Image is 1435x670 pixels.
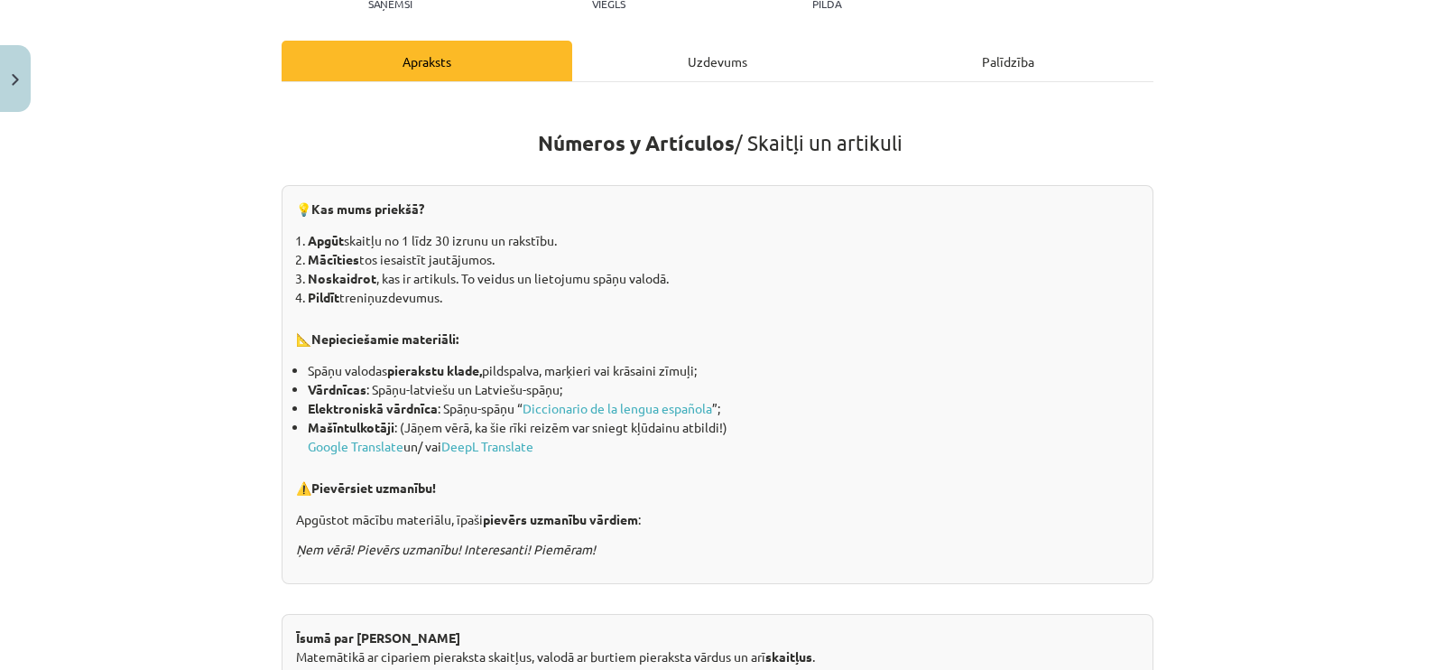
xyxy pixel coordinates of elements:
strong: pievērs uzmanību vārdiem [483,511,638,527]
li: tos iesaistīt jautājumos. [308,250,1139,269]
strong: Números y Artículos [538,130,735,156]
li: skaitļu no 1 līdz 30 izrunu un rakstību. [308,231,1139,250]
strong: Pildīt [308,289,339,305]
div: Uzdevums [572,41,863,81]
strong: Apgūt [308,232,344,248]
a: DeepL Translate [441,438,533,454]
strong: Īsumā par [PERSON_NAME] [296,629,460,646]
li: : Spāņu-latviešu un Latviešu-spāņu; [308,380,1139,399]
div: Palīdzība [863,41,1153,81]
strong: Noskaidrot [308,270,376,286]
p: 📐 [296,316,1139,350]
p: ⚠️ [296,465,1139,499]
strong: Elektroniskā vārdnīca [308,400,438,416]
strong: Mācīties [308,251,359,267]
li: , kas ir artikuls. To veidus un lietojumu spāņu valodā. [308,269,1139,288]
b: Pievērsiet uzmanību! [311,479,436,496]
strong: pierakstu klade, [387,362,482,378]
li: treniņuzdevumus. [308,288,1139,307]
em: Ņem vērā! Pievērs uzmanību! Interesanti! Piemēram! [296,541,596,557]
strong: Vārdnīcas [308,381,366,397]
a: Diccionario de la lengua española [523,400,712,416]
b: Nepieciešamie materiāli: [311,330,458,347]
li: : (Jāņem vērā, ka šie rīki reizēm var sniegt kļūdainu atbildi!) un/ vai [308,418,1139,456]
strong: Mašīntulkotāji [308,419,394,435]
li: Spāņu valodas pildspalva, marķieri vai krāsaini zīmuļi; [308,361,1139,380]
li: : Spāņu-spāņu “ ”; [308,399,1139,418]
b: Kas mums priekšā? [311,200,424,217]
a: Google Translate [308,438,403,454]
h1: / Skaitļi un artikuli [282,98,1153,180]
strong: skaitļus [765,648,812,665]
p: Apgūstot mācību materiālu, īpaši : [296,510,1139,529]
div: Apraksts [282,41,572,81]
p: 💡 [296,200,1139,220]
img: icon-close-lesson-0947bae3869378f0d4975bcd49f059093ad1ed9edebbc8119c70593378902aed.svg [12,74,19,86]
